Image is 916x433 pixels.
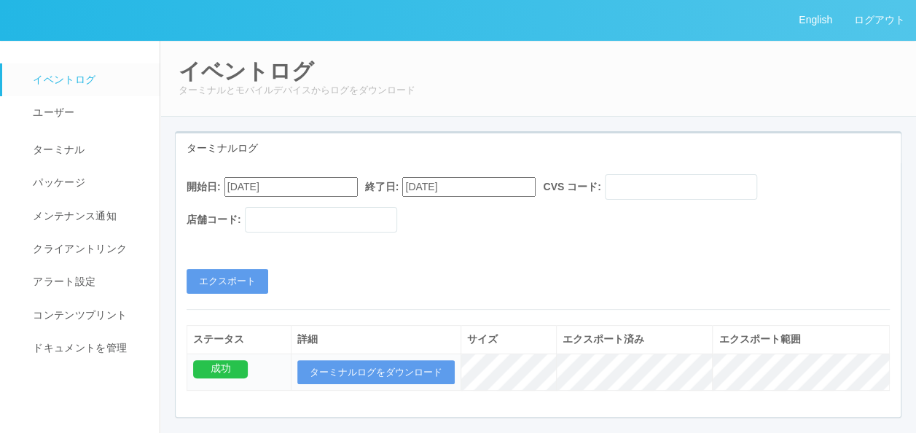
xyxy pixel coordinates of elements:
a: クライアントリンク [2,233,173,265]
p: ターミナルとモバイルデバイスからログをダウンロード [179,83,898,98]
span: メンテナンス通知 [29,210,117,222]
span: ユーザー [29,106,74,118]
a: ターミナル [2,130,173,166]
span: アラート設定 [29,276,95,287]
span: クライアントリンク [29,243,127,254]
label: 店舗コード: [187,212,241,227]
a: アラート設定 [2,265,173,298]
label: 開始日: [187,179,221,195]
span: イベントログ [29,74,95,85]
div: ターミナルログ [176,133,901,163]
a: メンテナンス通知 [2,200,173,233]
a: コンテンツプリント [2,299,173,332]
span: コンテンツプリント [29,309,127,321]
label: CVS コード: [543,179,600,195]
div: サイズ [467,332,550,347]
a: ユーザー [2,96,173,129]
a: ドキュメントを管理 [2,332,173,364]
span: ターミナル [29,144,85,155]
span: ドキュメントを管理 [29,342,127,354]
a: イベントログ [2,63,173,96]
div: 詳細 [297,332,455,347]
div: ステータス [193,332,285,347]
label: 終了日: [365,179,399,195]
div: エクスポート済み [563,332,706,347]
div: 成功 [193,360,248,378]
a: パッケージ [2,166,173,199]
h2: イベントログ [179,59,898,83]
div: エクスポート範囲 [719,332,883,347]
span: パッケージ [29,176,85,188]
button: ターミナルログをダウンロード [297,360,455,385]
button: エクスポート [187,269,268,294]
